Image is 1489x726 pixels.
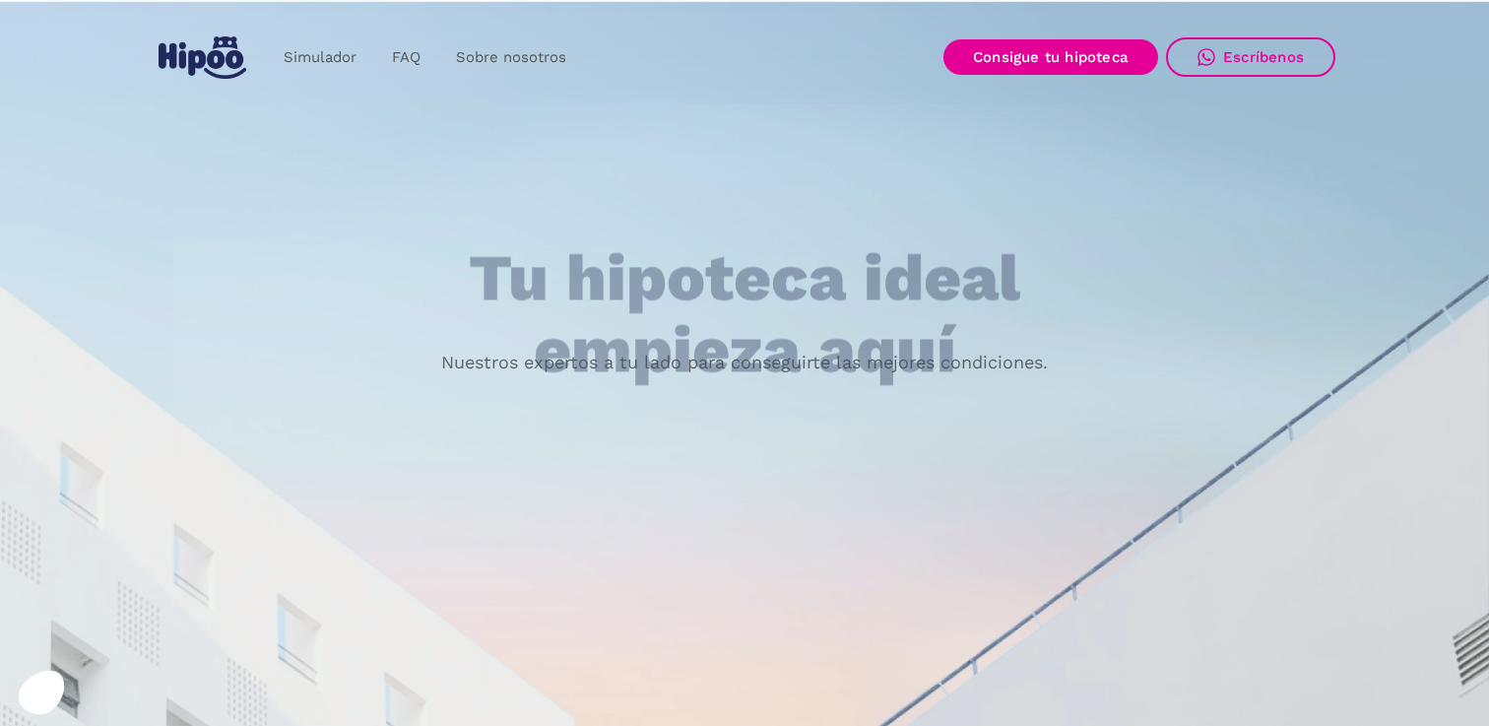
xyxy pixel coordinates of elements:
[1166,37,1335,77] a: Escríbenos
[371,243,1118,386] h1: Tu hipoteca ideal empieza aquí
[266,38,374,77] a: Simulador
[154,29,250,87] a: home
[438,38,584,77] a: Sobre nosotros
[1223,48,1304,66] div: Escríbenos
[943,39,1158,75] a: Consigue tu hipoteca
[374,38,438,77] a: FAQ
